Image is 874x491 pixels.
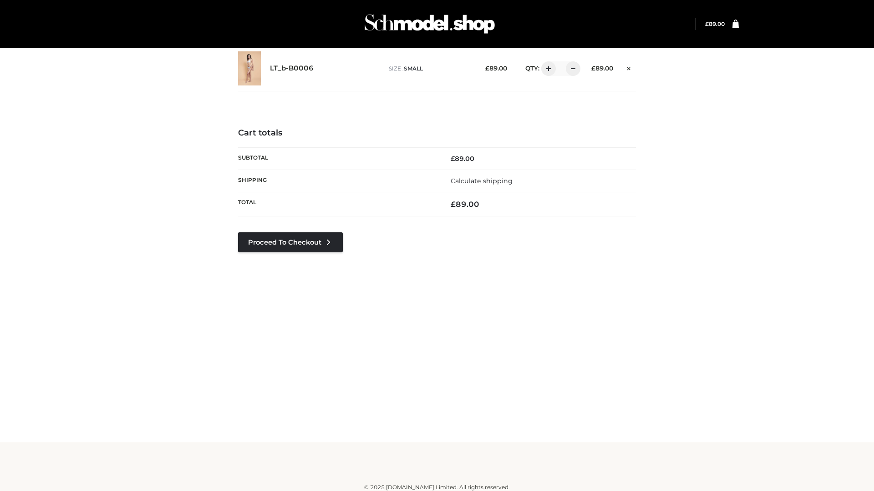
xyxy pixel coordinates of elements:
h4: Cart totals [238,128,636,138]
bdi: 89.00 [451,155,474,163]
a: Calculate shipping [451,177,513,185]
img: Schmodel Admin 964 [361,6,498,42]
span: £ [451,155,455,163]
a: £89.00 [705,20,725,27]
img: LT_b-B0006 - SMALL [238,51,261,85]
a: Proceed to Checkout [238,232,343,252]
a: Remove this item [622,61,636,73]
p: size : [389,65,471,73]
span: £ [705,20,709,27]
bdi: 89.00 [485,65,507,72]
span: £ [451,200,456,209]
th: Subtotal [238,147,437,170]
div: QTY: [516,61,577,76]
bdi: 89.00 [591,65,613,72]
th: Total [238,192,437,216]
a: LT_b-B0006 [270,64,314,73]
span: SMALL [404,65,423,72]
bdi: 89.00 [451,200,479,209]
th: Shipping [238,170,437,192]
bdi: 89.00 [705,20,725,27]
span: £ [591,65,595,72]
span: £ [485,65,489,72]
